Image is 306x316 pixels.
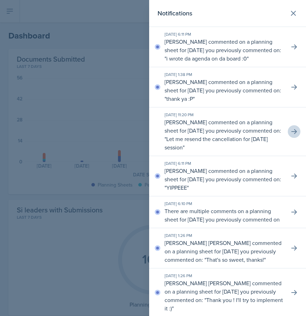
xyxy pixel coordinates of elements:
[165,239,284,264] p: [PERSON_NAME] [PERSON_NAME] commented on a planning sheet for [DATE] you previously commented on:...
[165,232,284,239] div: [DATE] 1:26 PM
[165,167,284,192] p: [PERSON_NAME] commented on a planning sheet for [DATE] you previously commented on: " "
[165,118,284,152] p: [PERSON_NAME] commented on a planning sheet for [DATE] you previously commented on: " "
[166,55,247,62] p: i wrote da agenda on da board :0
[165,273,284,279] div: [DATE] 1:26 PM
[158,8,192,18] h2: Notifications
[165,78,284,103] p: [PERSON_NAME] commented on a planning sheet for [DATE] you previously commented on: " "
[165,71,284,78] div: [DATE] 1:38 PM
[206,256,264,264] p: That's so sweet, thanks!
[165,296,283,312] p: Thank you ! I'll try to implement it :)
[165,160,284,167] div: [DATE] 6:11 PM
[165,207,284,224] p: There are multiple comments on a planning sheet for [DATE] you previously commented on
[166,95,193,103] p: thank ya :P
[165,201,284,207] div: [DATE] 6:10 PM
[166,184,187,191] p: YIPPEEE
[165,31,284,37] div: [DATE] 6:11 PM
[165,279,284,313] p: [PERSON_NAME] [PERSON_NAME] commented on a planning sheet for [DATE] you previously commented on:...
[165,112,284,118] div: [DATE] 11:20 PM
[165,135,268,151] p: Let me resend the cancellation for [DATE] session
[165,37,284,63] p: [PERSON_NAME] commented on a planning sheet for [DATE] you previously commented on: " "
